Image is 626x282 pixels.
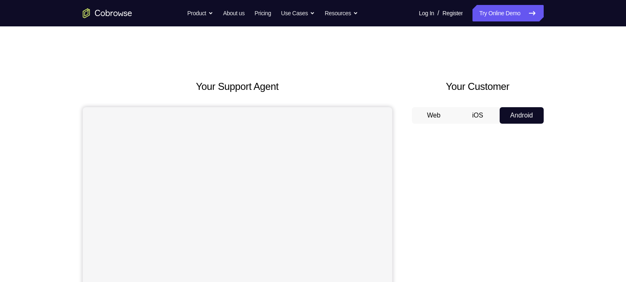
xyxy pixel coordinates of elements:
[438,8,439,18] span: /
[419,5,434,21] a: Log In
[223,5,244,21] a: About us
[500,107,544,124] button: Android
[456,107,500,124] button: iOS
[325,5,358,21] button: Resources
[83,79,392,94] h2: Your Support Agent
[412,79,544,94] h2: Your Customer
[281,5,315,21] button: Use Cases
[412,107,456,124] button: Web
[83,8,132,18] a: Go to the home page
[442,5,463,21] a: Register
[254,5,271,21] a: Pricing
[187,5,213,21] button: Product
[472,5,543,21] a: Try Online Demo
